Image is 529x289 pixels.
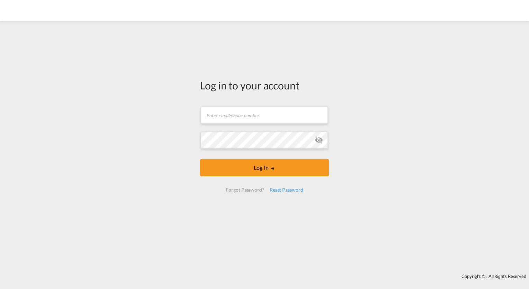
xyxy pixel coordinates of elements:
[201,106,328,124] input: Enter email/phone number
[200,78,329,93] div: Log in to your account
[267,184,306,196] div: Reset Password
[315,136,323,144] md-icon: icon-eye-off
[223,184,267,196] div: Forgot Password?
[200,159,329,176] button: LOGIN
